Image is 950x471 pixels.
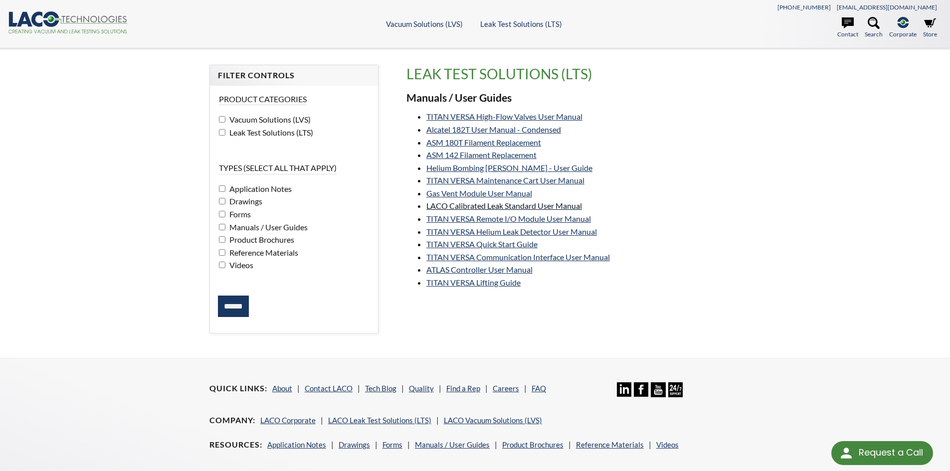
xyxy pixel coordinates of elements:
[426,188,532,198] a: Gas Vent Module User Manual
[328,416,431,425] a: LACO Leak Test Solutions (LTS)
[409,384,434,393] a: Quality
[656,440,679,449] a: Videos
[426,125,561,134] a: Alcatel 182T User Manual - Condensed
[339,440,370,449] a: Drawings
[305,384,353,393] a: Contact LACO
[219,94,307,105] legend: Product Categories
[219,236,225,243] input: Product Brochures
[219,262,225,268] input: Videos
[426,138,541,147] a: ASM 180T Filament Replacement
[777,3,831,11] a: [PHONE_NUMBER]
[668,382,683,397] img: 24/7 Support Icon
[227,209,251,219] span: Forms
[576,440,644,449] a: Reference Materials
[668,390,683,399] a: 24/7 Support
[209,440,262,450] h4: Resources
[406,65,592,82] span: translation missing: en.product_groups.Leak Test Solutions (LTS)
[426,150,537,159] a: ASM 142 Filament Replacement
[382,440,402,449] a: Forms
[227,222,308,232] span: Manuals / User Guides
[272,384,292,393] a: About
[493,384,519,393] a: Careers
[219,185,225,192] input: Application Notes
[889,29,917,39] span: Corporate
[426,214,591,223] a: TITAN VERSA Remote I/O Module User Manual
[426,239,538,249] a: TITAN VERSA Quick Start Guide
[446,384,480,393] a: Find a Rep
[426,265,533,274] a: ATLAS Controller User Manual
[219,211,225,217] input: Forms
[227,235,294,244] span: Product Brochures
[227,128,313,137] span: Leak Test Solutions (LTS)
[218,70,370,81] h4: Filter Controls
[480,19,562,28] a: Leak Test Solutions (LTS)
[219,129,225,136] input: Leak Test Solutions (LTS)
[426,175,584,185] a: TITAN VERSA Maintenance Cart User Manual
[837,17,858,39] a: Contact
[219,249,225,256] input: Reference Materials
[426,278,521,287] a: TITAN VERSA Lifting Guide
[227,115,311,124] span: Vacuum Solutions (LVS)
[426,163,592,172] a: Helium Bombing [PERSON_NAME] - User Guide
[923,17,937,39] a: Store
[260,416,316,425] a: LACO Corporate
[227,196,262,206] span: Drawings
[227,248,298,257] span: Reference Materials
[865,17,883,39] a: Search
[219,198,225,204] input: Drawings
[219,224,225,230] input: Manuals / User Guides
[365,384,396,393] a: Tech Blog
[415,440,490,449] a: Manuals / User Guides
[837,3,937,11] a: [EMAIL_ADDRESS][DOMAIN_NAME]
[219,116,225,123] input: Vacuum Solutions (LVS)
[859,441,923,464] div: Request a Call
[532,384,546,393] a: FAQ
[406,91,741,105] h3: Manuals / User Guides
[831,441,933,465] div: Request a Call
[227,184,292,193] span: Application Notes
[219,162,337,174] legend: Types (select all that apply)
[209,383,267,394] h4: Quick Links
[386,19,463,28] a: Vacuum Solutions (LVS)
[426,227,597,236] a: TITAN VERSA Helium Leak Detector User Manual
[267,440,326,449] a: Application Notes
[209,415,255,426] h4: Company
[838,445,854,461] img: round button
[426,112,582,121] a: TITAN VERSA High-Flow Valves User Manual
[227,260,253,270] span: Videos
[426,201,582,210] a: LACO Calibrated Leak Standard User Manual
[502,440,564,449] a: Product Brochures
[426,252,610,262] a: TITAN VERSA Communication Interface User Manual
[444,416,542,425] a: LACO Vacuum Solutions (LVS)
